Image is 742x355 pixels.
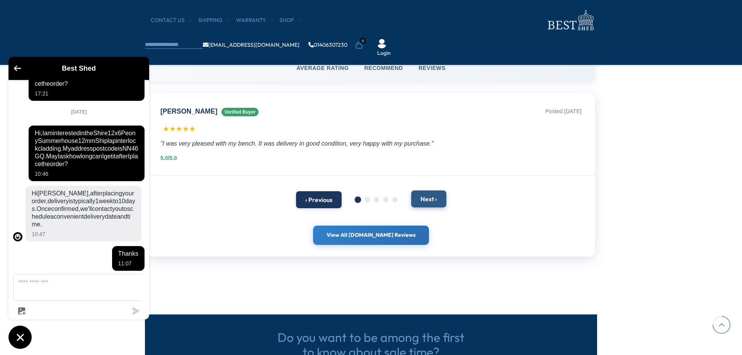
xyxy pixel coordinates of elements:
[203,42,300,48] a: [EMAIL_ADDRESS][DOMAIN_NAME]
[355,41,363,49] a: 0
[359,37,366,44] span: 0
[160,155,582,162] div: 5.0/5.0
[543,8,597,33] img: logo
[151,17,192,24] a: CONTACT US
[160,138,582,149] div: "I was very pleased with my bench. It was delivery in good condition, very happy with my purchase."
[377,39,386,48] img: User Icon
[163,124,582,134] div: ★★★★★
[296,191,342,208] button: ‹ Previous
[236,17,274,24] a: Warranty
[545,107,582,115] div: Posted [DATE]
[296,64,349,72] div: Average Rating
[279,17,301,24] a: Shop
[6,57,151,349] inbox-online-store-chat: Shopify online store chat
[364,64,403,72] div: Recommend
[221,108,259,116] span: Verified Buyer
[419,64,446,72] div: Reviews
[160,107,259,116] div: [PERSON_NAME]
[313,226,429,245] a: View All [DOMAIN_NAME] Reviews
[411,190,446,207] button: Next ›
[377,49,391,57] a: Login
[308,42,347,48] a: 01406307230
[198,17,230,24] a: Shipping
